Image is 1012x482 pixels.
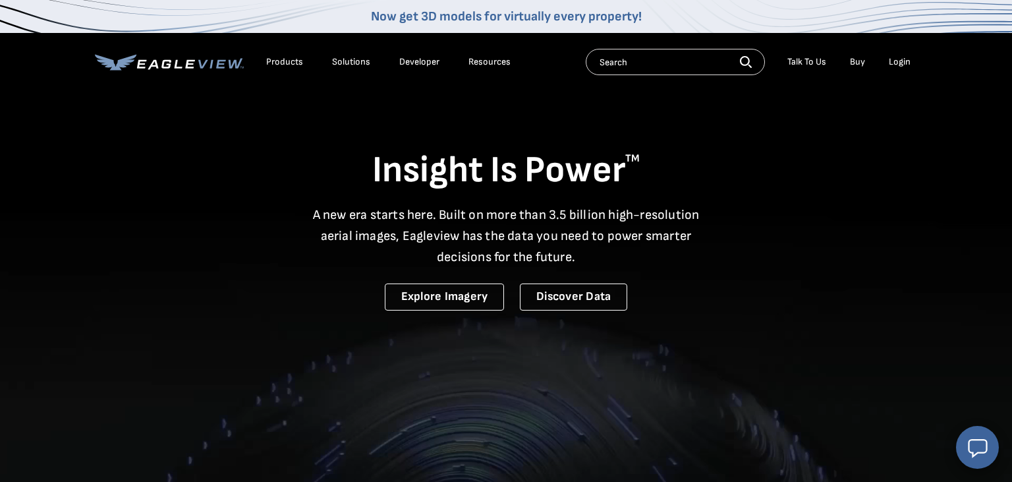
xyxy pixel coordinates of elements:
p: A new era starts here. Built on more than 3.5 billion high-resolution aerial images, Eagleview ha... [304,204,708,268]
button: Open chat window [956,426,999,469]
a: Now get 3D models for virtually every property! [371,9,642,24]
a: Explore Imagery [385,284,505,311]
h1: Insight Is Power [95,148,917,194]
a: Discover Data [520,284,627,311]
sup: TM [625,152,640,165]
div: Talk To Us [787,56,826,68]
div: Resources [468,56,511,68]
a: Developer [399,56,439,68]
a: Buy [850,56,865,68]
input: Search [586,49,765,75]
div: Products [266,56,303,68]
div: Solutions [332,56,370,68]
div: Login [889,56,911,68]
